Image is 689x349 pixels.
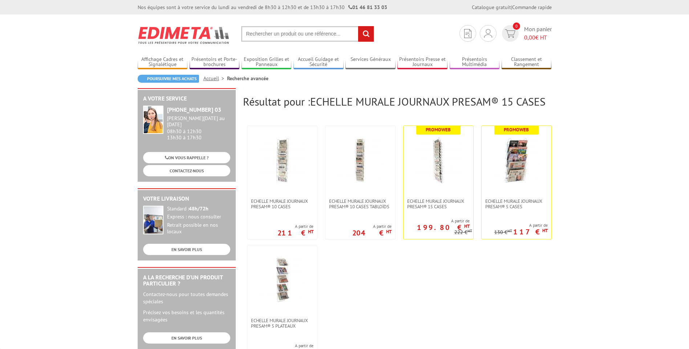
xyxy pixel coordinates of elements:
img: widget-service.jpg [143,106,163,134]
span: Echelle murale journaux Presam® 10 cases [251,198,313,209]
h2: Votre livraison [143,196,230,202]
div: | [472,4,552,11]
input: rechercher [358,26,374,42]
b: Promoweb [426,127,451,133]
a: Présentoirs Presse et Journaux [397,56,447,68]
sup: HT [464,223,470,229]
p: 204 € [352,231,392,235]
p: 130 € [494,230,512,235]
span: ECHELLE MURALE JOURNAUX PRESAM® 15 CASES [310,94,546,108]
a: ON VOUS RAPPELLE ? [143,152,230,163]
strong: 48h/72h [189,205,208,212]
img: Edimeta [138,22,230,49]
span: 0,00 [524,34,535,41]
a: Catalogue gratuit [472,4,511,11]
a: Commande rapide [512,4,552,11]
span: Echelle murale journaux Presam® 15 cases [407,198,470,209]
img: Echelle murale journaux Presam® 10 cases tabloïds [337,137,384,184]
span: Mon panier [524,25,552,42]
div: 08h30 à 12h30 13h30 à 17h30 [167,115,230,140]
a: Exposition Grilles et Panneaux [242,56,292,68]
div: [PERSON_NAME][DATE] au [DATE] [167,115,230,128]
img: Echelle murale journaux Presam® 10 cases [259,137,306,184]
img: widget-livraison.jpg [143,206,163,234]
a: EN SAVOIR PLUS [143,332,230,344]
span: Echelle murale journaux Presam® 10 cases tabloïds [329,198,392,209]
input: Rechercher un produit ou une référence... [241,26,374,42]
p: 199.80 € [417,225,470,230]
b: Promoweb [504,127,529,133]
sup: HT [386,229,392,235]
a: Classement et Rangement [502,56,552,68]
li: Recherche avancée [227,75,268,82]
strong: 01 46 81 33 03 [348,4,387,11]
img: Echelle murale journaux Presam® 5 plateaux [259,256,306,303]
img: Echelle murale journaux Presam® 5 cases [493,137,540,184]
img: Echelle murale journaux Presam® 15 cases [415,137,462,184]
div: Retrait possible en nos locaux [167,222,230,235]
a: Echelle murale journaux Presam® 5 cases [482,198,551,209]
span: A partir de [494,222,548,228]
a: CONTACTEZ-NOUS [143,165,230,176]
a: Accueil Guidage et Sécurité [293,56,344,68]
a: Présentoirs Multimédia [450,56,500,68]
a: Services Généraux [345,56,396,68]
span: 0 [513,22,520,30]
p: Contactez-nous pour toutes demandes spéciales [143,291,230,305]
div: Standard : [167,206,230,212]
a: Présentoirs et Porte-brochures [190,56,240,68]
a: Affichage Cadres et Signalétique [138,56,188,68]
span: Echelle murale journaux Presam® 5 plateaux [251,318,313,329]
sup: HT [467,228,472,233]
img: devis rapide [505,29,515,38]
a: devis rapide 0 Mon panier 0,00€ HT [500,25,552,42]
a: Accueil [203,75,227,82]
a: EN SAVOIR PLUS [143,244,230,255]
span: A partir de [352,223,392,229]
a: Echelle murale journaux Presam® 5 plateaux [247,318,317,329]
p: 211 € [277,231,313,235]
p: 222 € [454,230,472,235]
strong: [PHONE_NUMBER] 03 [167,106,221,113]
h2: A la recherche d'un produit particulier ? [143,274,230,287]
img: devis rapide [464,29,471,38]
sup: HT [308,229,313,235]
a: Echelle murale journaux Presam® 15 cases [404,198,473,209]
span: Echelle murale journaux Presam® 5 cases [485,198,548,209]
span: € HT [524,33,552,42]
p: 117 € [513,230,548,234]
a: Poursuivre mes achats [138,75,199,83]
div: Nos équipes sont à votre service du lundi au vendredi de 8h30 à 12h30 et de 13h30 à 17h30 [138,4,387,11]
a: Echelle murale journaux Presam® 10 cases tabloïds [325,198,395,209]
h2: A votre service [143,95,230,102]
p: Précisez vos besoins et les quantités envisagées [143,309,230,323]
span: A partir de [277,223,313,229]
sup: HT [507,228,512,233]
span: A partir de [404,218,470,224]
a: Echelle murale journaux Presam® 10 cases [247,198,317,209]
img: devis rapide [484,29,492,38]
span: A partir de [277,343,313,349]
div: Express : nous consulter [167,214,230,220]
h2: Résultat pour : [243,95,552,107]
sup: HT [542,227,548,234]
